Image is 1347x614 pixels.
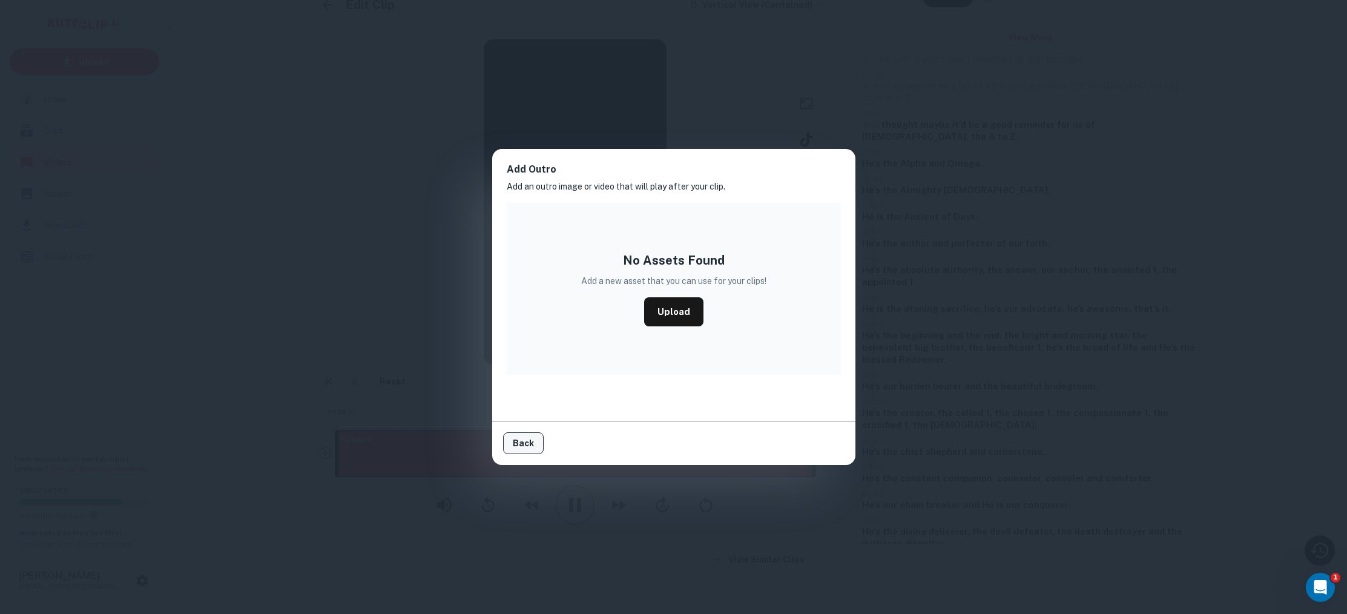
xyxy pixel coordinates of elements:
p: Add an outro image or video that will play after your clip. [507,180,841,193]
h5: No Assets Found [623,251,725,269]
button: Upload [644,297,703,326]
p: Add a new asset that you can use for your clips! [581,274,766,288]
h2: Add Outro [492,149,855,203]
iframe: Intercom live chat [1306,573,1335,602]
span: 1 [1331,573,1340,583]
button: Back [503,432,544,454]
